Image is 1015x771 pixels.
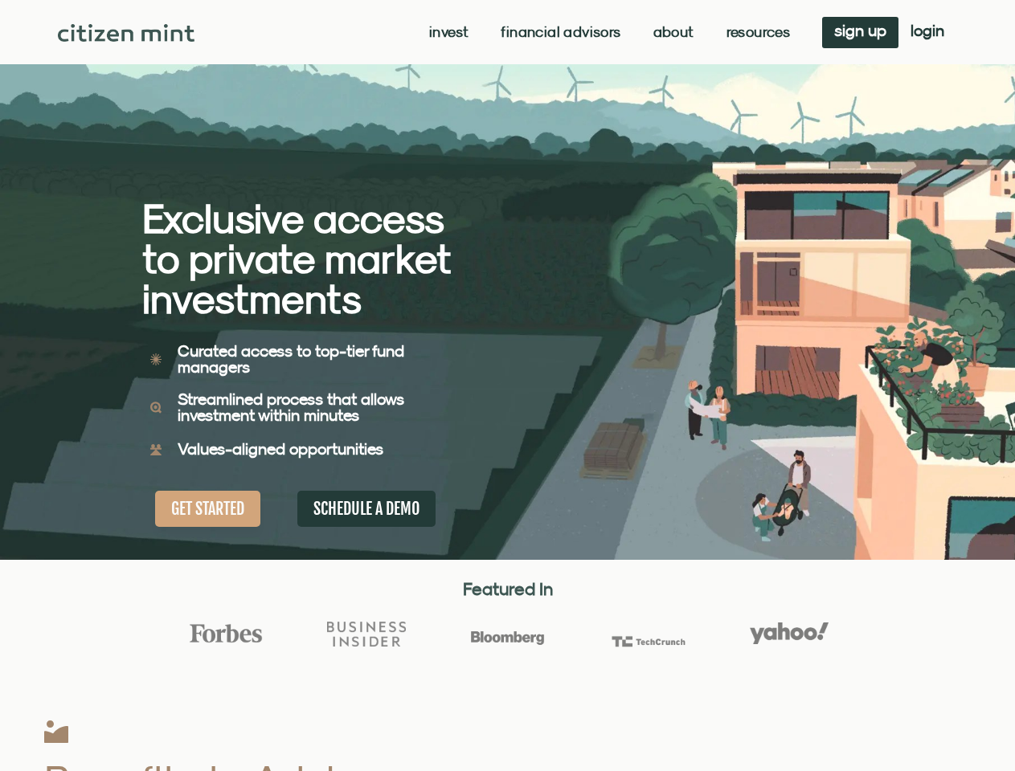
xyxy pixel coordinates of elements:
a: login [898,17,956,48]
a: Resources [726,24,791,40]
img: Citizen Mint [58,24,195,42]
a: Financial Advisors [501,24,620,40]
a: sign up [822,17,898,48]
span: login [911,25,944,36]
img: Forbes Logo [186,623,265,644]
a: Invest [429,24,469,40]
nav: Menu [429,24,790,40]
a: About [653,24,694,40]
span: sign up [834,25,886,36]
span: GET STARTED [171,499,244,519]
span: SCHEDULE A DEMO [313,499,420,519]
b: Curated access to top-tier fund managers [178,341,404,376]
a: SCHEDULE A DEMO [297,491,436,527]
a: GET STARTED [155,491,260,527]
b: Values-aligned opportunities [178,439,383,458]
strong: Featured In [463,578,553,599]
h2: Exclusive access to private market investments [142,198,452,319]
b: Streamlined process that allows investment within minutes [178,390,404,424]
